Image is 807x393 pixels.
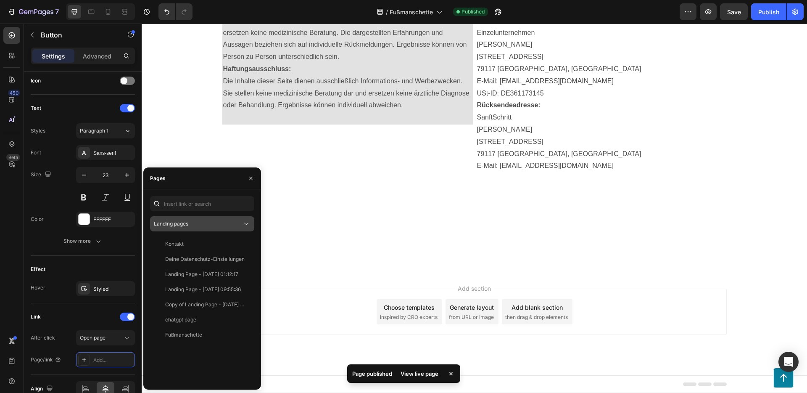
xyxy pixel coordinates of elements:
input: Insert link or search [150,196,254,211]
span: Fußmanschette [390,8,433,16]
div: Add blank section [370,279,421,288]
div: Styles [31,127,45,135]
div: FFFFFF [93,216,133,223]
div: Generate layout [308,279,352,288]
div: Page/link [31,356,61,364]
div: Styled [93,285,133,293]
div: View live page [396,368,443,380]
p: Page published [352,369,392,378]
p: SanftSchritt [PERSON_NAME] [STREET_ADDRESS] 79117 [GEOGRAPHIC_DATA], [GEOGRAPHIC_DATA] E-Mail: [E... [335,76,584,149]
span: / [386,8,388,16]
p: Advanced [83,52,111,61]
span: then drag & drop elements [364,290,426,297]
button: Show more [31,234,135,249]
div: Effect [31,266,45,273]
div: Size [31,169,53,181]
div: Deine Datenschutz-Einstellungen [165,255,245,263]
button: Landing pages [150,216,254,231]
span: Add section [313,260,353,269]
iframe: Design area [142,24,807,393]
div: Font [31,149,41,157]
span: Save [727,8,741,16]
div: Publish [758,8,779,16]
div: Open Intercom Messenger [778,352,799,372]
span: Open page [80,335,105,341]
div: Pages [150,175,166,182]
div: Beta [6,154,20,161]
strong: Rücksendeadresse: [335,78,399,85]
p: Button [41,30,112,40]
p: 7 [55,7,59,17]
div: After click [31,334,55,342]
p: Die Inhalte dieser Seite dienen ausschließlich Informations- und Werbezwecken. Sie stellen keine ... [82,40,330,88]
div: Choose templates [242,279,293,288]
div: chatgpt page [165,316,196,324]
div: Link [31,313,41,321]
div: Add... [93,356,133,364]
div: Sans-serif [93,149,133,157]
div: 450 [8,90,20,96]
span: inspired by CRO experts [238,290,296,297]
div: Text [31,104,41,112]
button: Paragraph 1 [76,123,135,138]
div: Icon [31,77,41,85]
div: Landing Page - [DATE] 09:55:36 [165,286,241,293]
div: Landing Page - [DATE] 01:12:17 [165,271,238,278]
div: Kontakt [165,240,184,248]
div: Fußmanschette [165,331,202,339]
p: Settings [42,52,65,61]
span: Paragraph 1 [80,127,108,135]
span: Published [462,8,485,16]
div: Copy of Landing Page - [DATE] 01:12:17 [165,301,246,308]
div: Color [31,215,44,223]
button: Open page [76,330,135,345]
strong: Haftungsausschluss: [82,42,150,49]
button: Publish [751,3,786,20]
div: Undo/Redo [158,3,193,20]
button: Save [720,3,748,20]
div: Hover [31,284,45,292]
span: Landing pages [154,220,188,227]
span: from URL or image [307,290,352,297]
button: 7 [3,3,63,20]
div: Show more [63,237,103,245]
